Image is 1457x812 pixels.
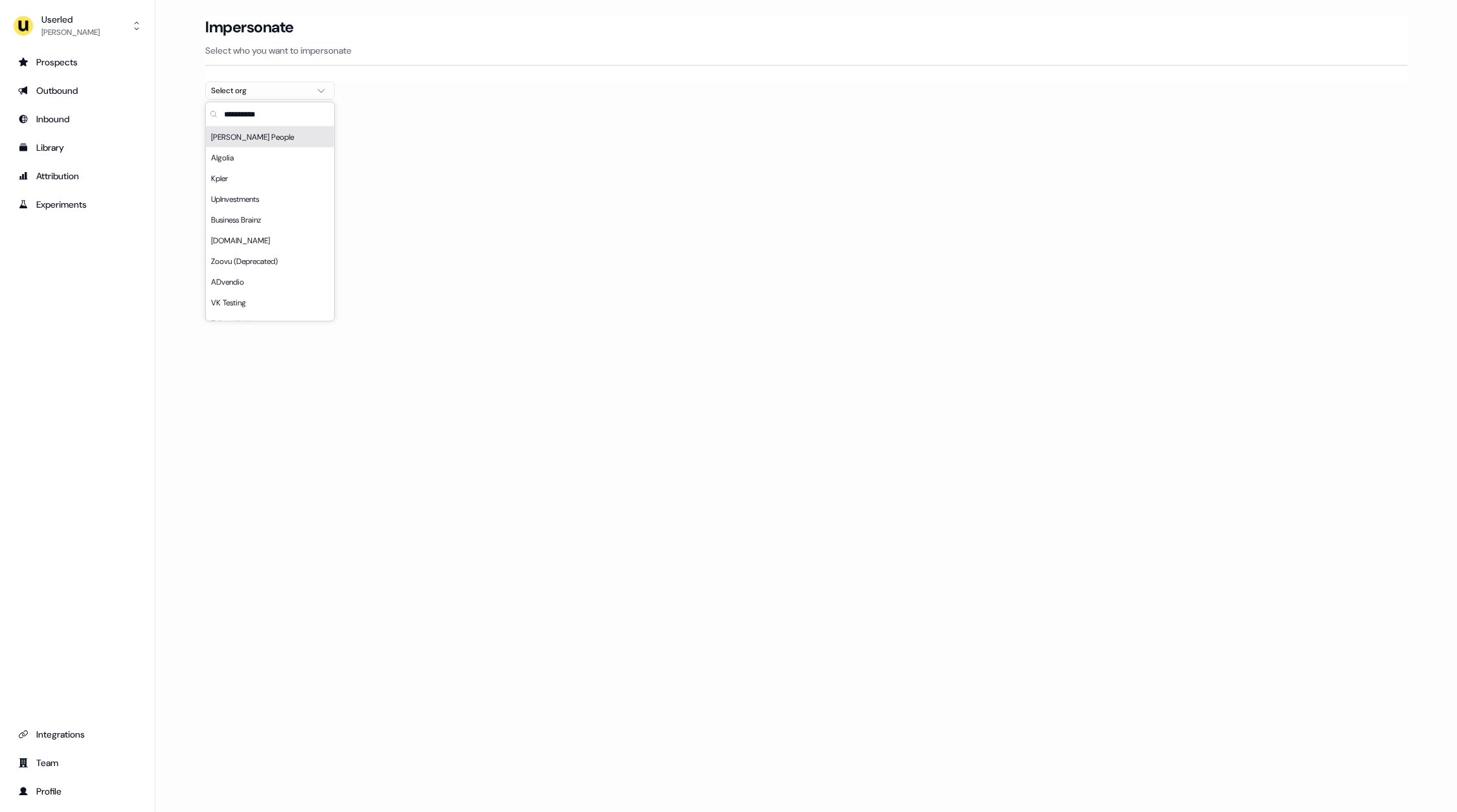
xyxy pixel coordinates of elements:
a: Go to outbound experience [10,80,144,101]
a: Go to attribution [10,166,144,186]
a: Go to experiments [10,194,144,215]
div: [DOMAIN_NAME] [206,230,334,251]
div: Algolia [206,148,334,168]
a: Go to profile [10,781,144,802]
div: Select org [211,84,308,97]
div: Profile [18,785,137,798]
a: Go to team [10,752,144,773]
div: Attribution [18,170,137,182]
a: Go to integrations [10,724,144,745]
div: Library [18,141,137,154]
a: Go to templates [10,137,144,158]
button: Userled[PERSON_NAME] [10,10,144,41]
div: Experiments [18,198,137,211]
div: ADvendio [206,272,334,292]
div: [PERSON_NAME] People [206,127,334,148]
div: Talkpad Ltd [206,313,334,334]
div: UpInvestments [206,189,334,210]
div: Integrations [18,728,137,741]
div: Userled [41,13,100,26]
div: Prospects [18,56,137,69]
div: Zoovu (Deprecated) [206,251,334,272]
div: [PERSON_NAME] [41,26,100,39]
h3: Impersonate [205,17,294,37]
div: Team [18,756,137,769]
button: Select org [205,82,335,100]
div: Business Brainz [206,210,334,230]
a: Go to prospects [10,52,144,72]
div: Inbound [18,113,137,126]
p: Select who you want to impersonate [205,44,1407,57]
div: VK Testing [206,292,334,313]
div: Suggestions [206,127,334,321]
a: Go to Inbound [10,109,144,129]
div: Outbound [18,84,137,97]
div: Kpler [206,168,334,189]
